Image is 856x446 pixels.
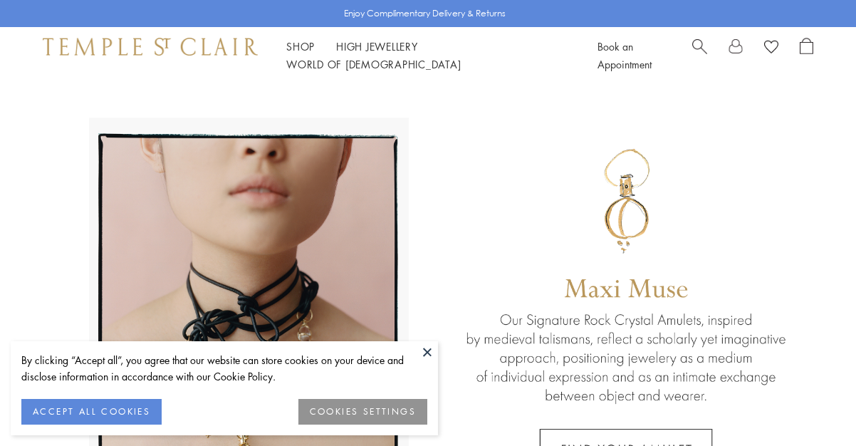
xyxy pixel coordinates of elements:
[692,38,707,73] a: Search
[785,379,842,432] iframe: Gorgias live chat messenger
[43,38,258,55] img: Temple St. Clair
[286,38,565,73] nav: Main navigation
[344,6,506,21] p: Enjoy Complimentary Delivery & Returns
[286,39,315,53] a: ShopShop
[764,38,778,59] a: View Wishlist
[336,39,418,53] a: High JewelleryHigh Jewellery
[286,57,461,71] a: World of [DEMOGRAPHIC_DATA]World of [DEMOGRAPHIC_DATA]
[21,352,427,385] div: By clicking “Accept all”, you agree that our website can store cookies on your device and disclos...
[597,39,652,71] a: Book an Appointment
[298,399,427,425] button: COOKIES SETTINGS
[800,38,813,73] a: Open Shopping Bag
[21,399,162,425] button: ACCEPT ALL COOKIES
